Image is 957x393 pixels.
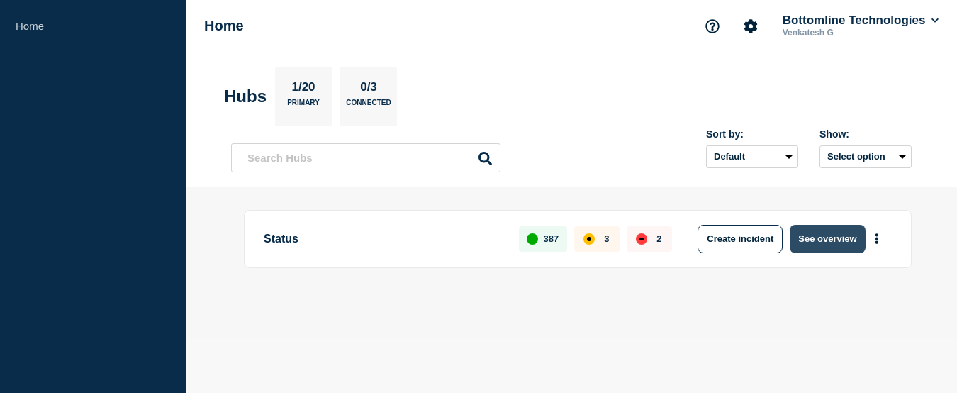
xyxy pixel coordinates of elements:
h1: Home [204,18,244,34]
p: 387 [544,233,559,244]
div: up [527,233,538,245]
button: Select option [819,145,912,168]
p: Venkatesh G [780,28,927,38]
button: More actions [868,226,886,252]
p: Status [264,225,503,253]
div: affected [583,233,595,245]
p: 3 [604,233,609,244]
p: Primary [287,99,320,114]
div: Sort by: [706,128,798,140]
select: Sort by [706,145,798,168]
button: Bottomline Technologies [780,13,941,28]
h2: Hubs [224,87,267,106]
input: Search Hubs [231,143,500,172]
div: Show: [819,128,912,140]
p: Connected [346,99,391,114]
p: 1/20 [286,80,320,99]
button: Create incident [698,225,783,253]
button: See overview [790,225,865,253]
p: 0/3 [355,80,383,99]
button: Account settings [736,11,766,41]
div: down [636,233,647,245]
p: 2 [656,233,661,244]
button: Support [698,11,727,41]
